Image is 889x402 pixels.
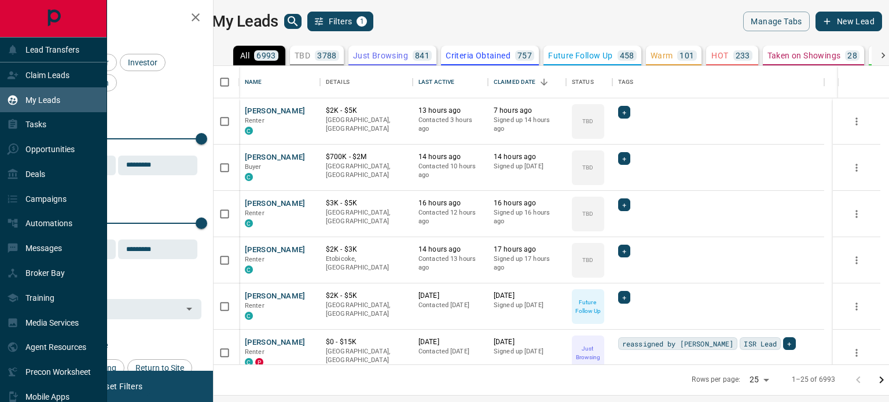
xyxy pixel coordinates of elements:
p: [DATE] [494,291,560,301]
button: [PERSON_NAME] [245,198,306,209]
p: Signed up 17 hours ago [494,255,560,272]
div: Status [572,66,594,98]
div: condos.ca [245,312,253,320]
p: Contacted [DATE] [418,347,482,356]
p: $3K - $5K [326,198,407,208]
p: Contacted [DATE] [418,301,482,310]
span: Renter [245,256,265,263]
p: [DATE] [418,337,482,347]
p: $2K - $3K [326,245,407,255]
span: + [622,245,626,257]
div: Details [320,66,413,98]
p: TBD [295,51,310,60]
button: [PERSON_NAME] [245,152,306,163]
p: 3788 [317,51,337,60]
span: Renter [245,348,265,356]
p: 7 hours ago [494,106,560,116]
p: 13 hours ago [418,106,482,116]
div: Name [239,66,320,98]
p: 14 hours ago [418,152,482,162]
button: more [848,159,865,176]
p: Contacted 10 hours ago [418,162,482,180]
p: Just Browsing [353,51,408,60]
p: 458 [620,51,634,60]
p: $2K - $5K [326,106,407,116]
p: Criteria Obtained [446,51,510,60]
div: + [618,291,630,304]
span: Renter [245,117,265,124]
p: Rows per page: [692,375,740,385]
div: + [618,245,630,257]
span: Return to Site [131,363,188,373]
button: Sort [536,74,552,90]
p: $0 - $15K [326,337,407,347]
p: [GEOGRAPHIC_DATA], [GEOGRAPHIC_DATA] [326,208,407,226]
p: TBD [582,117,593,126]
button: search button [284,14,302,29]
p: Warm [651,51,673,60]
p: Taken on Showings [767,51,841,60]
p: [DATE] [494,337,560,347]
button: more [848,252,865,269]
button: [PERSON_NAME] [245,106,306,117]
p: 101 [679,51,694,60]
h1: My Leads [212,12,278,31]
div: + [618,106,630,119]
p: 1–25 of 6993 [792,375,836,385]
div: condos.ca [245,219,253,227]
p: [GEOGRAPHIC_DATA], [GEOGRAPHIC_DATA] [326,162,407,180]
button: more [848,344,865,362]
p: 16 hours ago [418,198,482,208]
span: ISR Lead [744,338,777,349]
span: Buyer [245,163,262,171]
div: Tags [612,66,824,98]
div: Last Active [413,66,488,98]
span: Renter [245,302,265,309]
div: Return to Site [127,359,192,377]
span: + [622,199,626,211]
p: Just Browsing [573,344,603,362]
p: 233 [736,51,750,60]
button: more [848,113,865,130]
p: Signed up [DATE] [494,301,560,310]
div: + [618,198,630,211]
p: Contacted 12 hours ago [418,208,482,226]
button: more [848,205,865,223]
div: condos.ca [245,127,253,135]
p: 14 hours ago [418,245,482,255]
button: [PERSON_NAME] [245,337,306,348]
p: [GEOGRAPHIC_DATA], [GEOGRAPHIC_DATA] [326,116,407,134]
p: Signed up [DATE] [494,347,560,356]
div: 25 [745,371,773,388]
p: Etobicoke, [GEOGRAPHIC_DATA] [326,255,407,272]
span: reassigned by [PERSON_NAME] [622,338,733,349]
div: condos.ca [245,265,253,274]
p: Contacted 3 hours ago [418,116,482,134]
div: condos.ca [245,358,253,366]
span: Investor [124,58,161,67]
p: 17 hours ago [494,245,560,255]
div: Last Active [418,66,454,98]
p: Signed up 14 hours ago [494,116,560,134]
p: TBD [582,256,593,264]
p: TBD [582,209,593,218]
button: Filters1 [307,12,374,31]
button: New Lead [815,12,882,31]
p: [GEOGRAPHIC_DATA], [GEOGRAPHIC_DATA] [326,301,407,319]
span: + [622,106,626,118]
div: Claimed Date [494,66,536,98]
button: Reset Filters [88,377,150,396]
p: [GEOGRAPHIC_DATA], [GEOGRAPHIC_DATA] [326,347,407,365]
div: Details [326,66,350,98]
button: [PERSON_NAME] [245,291,306,302]
div: Claimed Date [488,66,566,98]
span: Renter [245,209,265,217]
p: Signed up [DATE] [494,162,560,171]
div: + [783,337,795,350]
p: Future Follow Up [573,298,603,315]
h2: Filters [37,12,201,25]
button: [PERSON_NAME] [245,245,306,256]
p: 28 [847,51,857,60]
div: condos.ca [245,173,253,181]
p: [DATE] [418,291,482,301]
